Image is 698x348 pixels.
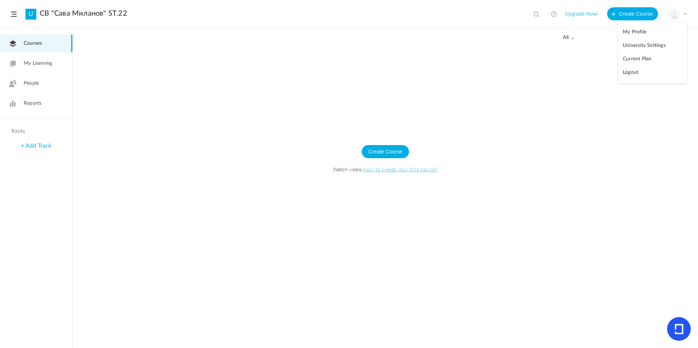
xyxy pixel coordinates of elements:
[40,9,127,18] a: СВ "Сава Миланов" ST.22
[24,60,52,67] span: My Learning
[24,40,42,47] span: Courses
[24,100,41,107] span: Reports
[11,128,60,135] h4: Tracks
[563,35,574,41] span: all
[24,80,39,87] span: People
[565,7,598,20] button: Upgrade Now!
[80,165,691,173] span: Watch video:
[618,25,687,39] a: My Profile
[607,7,658,20] button: Create Course
[21,143,51,149] a: + Add Track
[618,66,687,79] a: Logout
[618,52,687,66] a: Current Plan
[362,145,409,158] button: Create Course
[25,9,36,20] a: U
[618,39,687,52] a: University Settings
[363,165,438,173] a: How to create your first course?
[669,9,679,19] img: user-image.png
